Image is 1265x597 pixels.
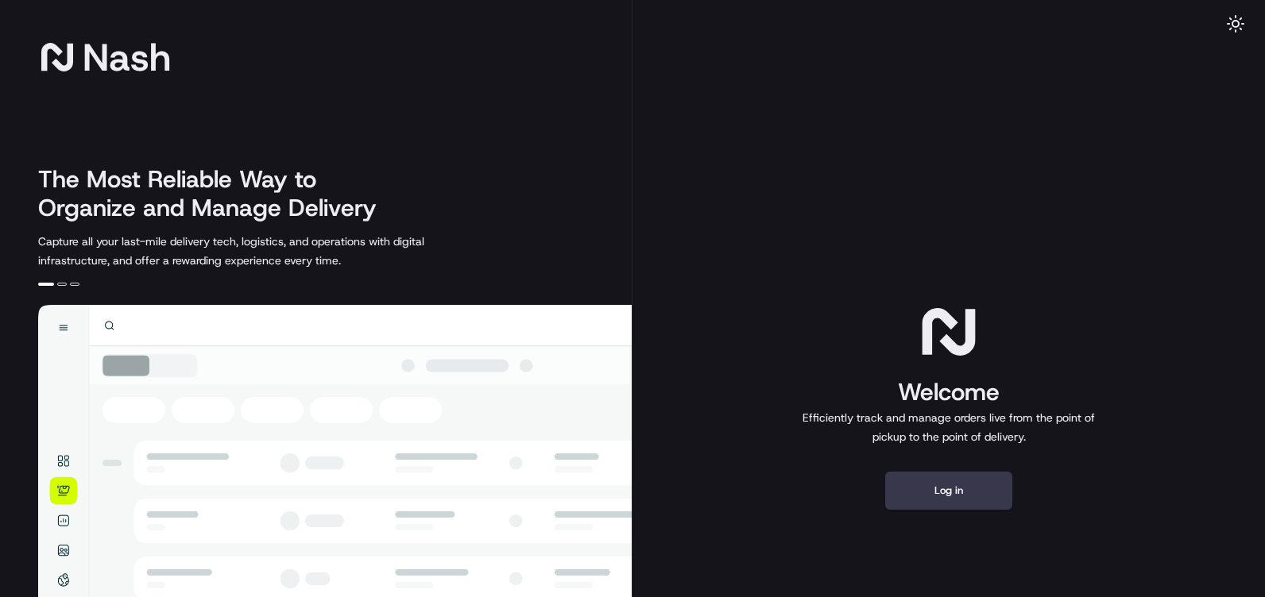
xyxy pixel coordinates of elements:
[38,165,394,222] h2: The Most Reliable Way to Organize and Manage Delivery
[796,408,1101,446] p: Efficiently track and manage orders live from the point of pickup to the point of delivery.
[83,41,171,73] span: Nash
[796,376,1101,408] h1: Welcome
[885,472,1012,510] button: Log in
[38,232,496,270] p: Capture all your last-mile delivery tech, logistics, and operations with digital infrastructure, ...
